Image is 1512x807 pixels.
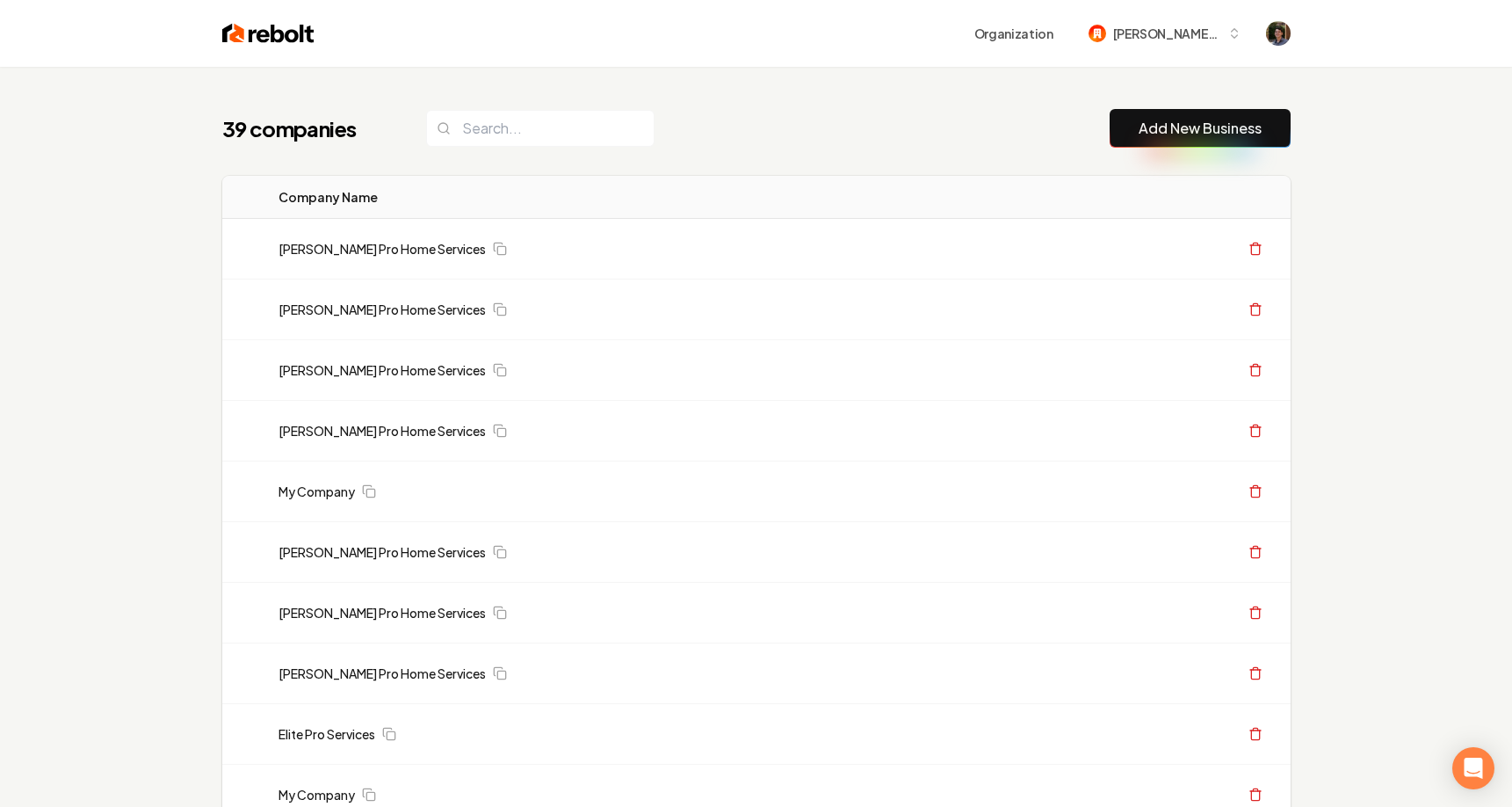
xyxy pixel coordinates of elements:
[964,18,1064,49] button: Organization
[264,176,789,219] th: Company Name
[1266,21,1291,46] button: Open user button
[279,301,486,318] a: [PERSON_NAME] Pro Home Services
[1452,747,1494,789] div: Open Intercom Messenger
[1266,21,1291,46] img: Mitchell Stahl
[279,604,486,622] a: [PERSON_NAME] Pro Home Services
[1113,25,1220,43] span: [PERSON_NAME]-62
[222,21,315,46] img: Rebolt Logo
[279,665,486,682] a: [PERSON_NAME] Pro Home Services
[426,110,655,147] input: Search...
[1110,109,1291,148] button: Add New Business
[279,483,355,500] a: My Company
[1089,25,1106,42] img: mitchell-62
[279,422,486,440] a: [PERSON_NAME] Pro Home Services
[279,543,486,561] a: [PERSON_NAME] Pro Home Services
[279,786,355,803] a: My Company
[1139,118,1262,139] a: Add New Business
[222,114,391,142] h1: 39 companies
[279,725,375,743] a: Elite Pro Services
[279,361,486,379] a: [PERSON_NAME] Pro Home Services
[279,240,486,258] a: [PERSON_NAME] Pro Home Services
